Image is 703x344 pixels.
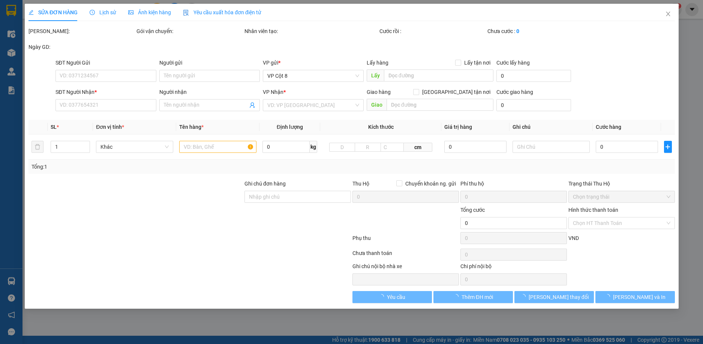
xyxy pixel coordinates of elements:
[657,4,678,25] button: Close
[528,293,588,301] span: [PERSON_NAME] thay đổi
[28,27,135,35] div: [PERSON_NAME]:
[568,207,618,213] label: Hình thức thanh toán
[433,291,513,303] button: Thêm ĐH mới
[496,89,533,95] label: Cước giao hàng
[379,294,387,299] span: loading
[352,249,460,262] div: Chưa thanh toán
[516,28,519,34] b: 0
[568,180,675,188] div: Trạng thái Thu Hộ
[379,27,486,35] div: Cước rồi :
[352,291,432,303] button: Yêu cầu
[159,88,260,96] div: Người nhận
[249,102,255,108] span: user-add
[460,207,484,213] span: Tổng cước
[665,11,671,17] span: close
[496,70,571,82] input: Cước lấy hàng
[403,143,432,152] span: cm
[460,180,567,191] div: Phí thu hộ
[55,59,156,67] div: SĐT Người Gửi
[384,69,493,81] input: Dọc đường
[128,9,171,15] span: Ảnh kiện hàng
[496,60,529,66] label: Cước lấy hàng
[28,43,135,51] div: Ngày GD:
[461,293,493,301] span: Thêm ĐH mới
[55,88,156,96] div: SĐT Người Nhận
[444,124,472,130] span: Giá trị hàng
[352,262,459,273] div: Ghi chú nội bộ nhà xe
[402,180,459,188] span: Chuyển khoản ng. gửi
[387,293,405,301] span: Yêu cầu
[520,294,528,299] span: loading
[263,89,283,95] span: VP Nhận
[461,59,493,67] span: Lấy tận nơi
[664,144,671,150] span: plus
[509,120,592,134] th: Ghi chú
[487,27,594,35] div: Chưa cước :
[277,124,303,130] span: Định lượng
[31,163,271,171] div: Tổng: 1
[604,294,613,299] span: loading
[352,181,369,187] span: Thu Hộ
[366,69,384,81] span: Lấy
[352,234,460,247] div: Phụ thu
[183,10,189,16] img: icon
[596,124,621,130] span: Cước hàng
[366,60,388,66] span: Lấy hàng
[159,59,260,67] div: Người gửi
[90,9,116,15] span: Lịch sử
[568,235,579,241] span: VND
[263,59,364,67] div: VP gửi
[51,124,57,130] span: SL
[380,143,403,152] input: C
[179,124,204,130] span: Tên hàng
[664,141,672,153] button: plus
[179,141,256,153] input: VD: Bàn, Ghế
[28,9,78,15] span: SỬA ĐƠN HÀNG
[310,141,317,153] span: kg
[329,143,355,152] input: D
[100,141,169,152] span: Khác
[267,70,359,81] span: VP Cột 8
[460,262,567,273] div: Chi phí nội bộ
[355,143,381,152] input: R
[128,10,133,15] span: picture
[595,291,675,303] button: [PERSON_NAME] và In
[419,88,493,96] span: [GEOGRAPHIC_DATA] tận nơi
[31,141,43,153] button: delete
[496,99,571,111] input: Cước giao hàng
[244,191,351,203] input: Ghi chú đơn hàng
[136,27,243,35] div: Gói vận chuyển:
[514,291,594,303] button: [PERSON_NAME] thay đổi
[368,124,393,130] span: Kích thước
[366,99,386,111] span: Giao
[453,294,461,299] span: loading
[512,141,589,153] input: Ghi Chú
[386,99,493,111] input: Dọc đường
[183,9,261,15] span: Yêu cầu xuất hóa đơn điện tử
[28,10,34,15] span: edit
[96,124,124,130] span: Đơn vị tính
[90,10,95,15] span: clock-circle
[613,293,665,301] span: [PERSON_NAME] và In
[573,191,670,202] span: Chọn trạng thái
[244,27,378,35] div: Nhân viên tạo:
[366,89,390,95] span: Giao hàng
[244,181,286,187] label: Ghi chú đơn hàng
